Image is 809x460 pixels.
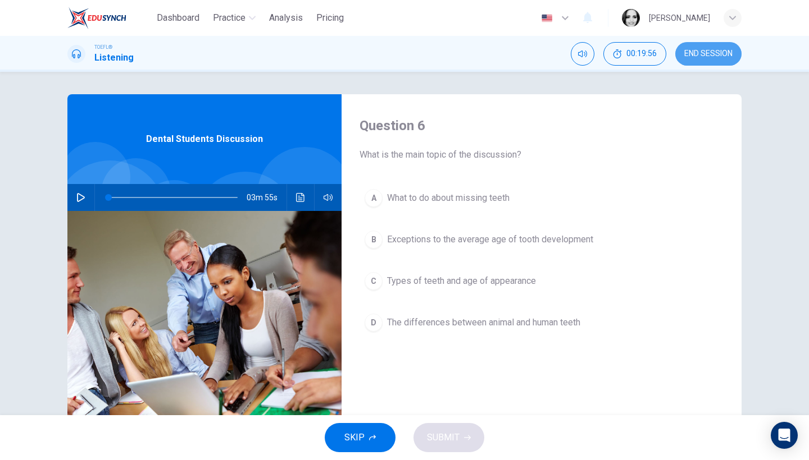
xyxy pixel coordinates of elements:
span: What is the main topic of the discussion? [360,148,724,162]
span: Practice [213,11,246,25]
img: EduSynch logo [67,7,126,29]
span: TOEFL® [94,43,112,51]
span: 03m 55s [247,184,287,211]
div: Hide [603,42,666,66]
button: Practice [208,8,260,28]
span: Analysis [269,11,303,25]
span: The differences between animal and human teeth [387,316,580,329]
button: Click to see the audio transcription [292,184,310,211]
span: END SESSION [684,49,733,58]
img: Profile picture [622,9,640,27]
span: Dental Students Discussion [146,132,263,146]
button: DThe differences between animal and human teeth [360,309,724,337]
img: en [540,14,554,22]
h4: Question 6 [360,117,724,135]
button: Dashboard [152,8,204,28]
span: Pricing [316,11,344,25]
button: CTypes of teeth and age of appearance [360,267,724,295]
div: D [365,314,383,332]
div: Open Intercom Messenger [771,422,798,449]
button: Pricing [312,8,348,28]
button: END SESSION [675,42,742,66]
h1: Listening [94,51,134,65]
button: AWhat to do about missing teeth [360,184,724,212]
span: SKIP [344,430,365,445]
span: Types of teeth and age of appearance [387,274,536,288]
div: B [365,231,383,249]
div: Mute [571,42,594,66]
span: Exceptions to the average age of tooth development [387,233,593,246]
span: 00:19:56 [626,49,657,58]
button: SKIP [325,423,396,452]
button: 00:19:56 [603,42,666,66]
div: A [365,189,383,207]
button: Analysis [265,8,307,28]
span: Dashboard [157,11,199,25]
span: What to do about missing teeth [387,191,510,205]
a: EduSynch logo [67,7,152,29]
div: [PERSON_NAME] [649,11,710,25]
button: BExceptions to the average age of tooth development [360,226,724,254]
div: C [365,272,383,290]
